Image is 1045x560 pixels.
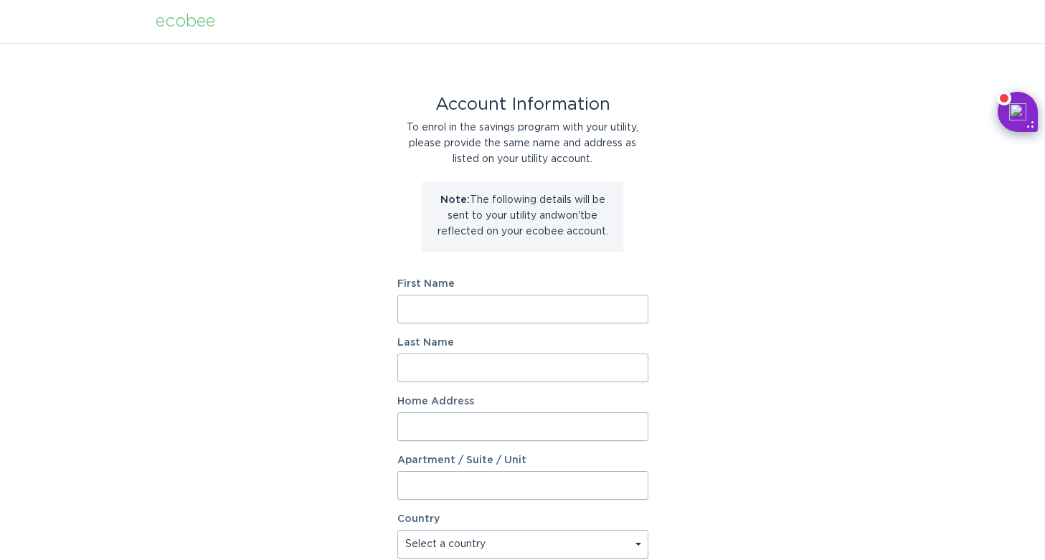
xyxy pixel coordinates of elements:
[433,192,613,239] p: The following details will be sent to your utility and won't be reflected on your ecobee account.
[156,14,215,29] div: ecobee
[397,455,648,465] label: Apartment / Suite / Unit
[397,397,648,407] label: Home Address
[397,338,648,348] label: Last Name
[397,279,648,289] label: First Name
[440,195,470,205] strong: Note:
[397,97,648,113] div: Account Information
[397,514,440,524] label: Country
[397,120,648,167] div: To enrol in the savings program with your utility, please provide the same name and address as li...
